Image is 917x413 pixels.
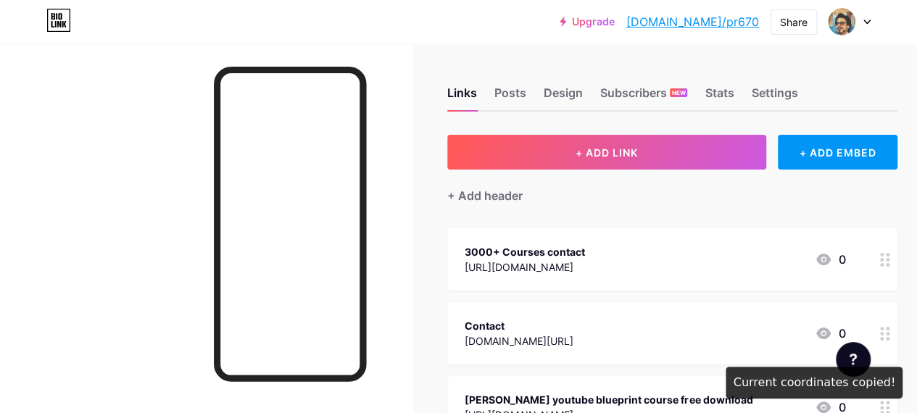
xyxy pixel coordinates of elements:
[828,8,855,36] img: pr670
[672,88,686,97] span: NEW
[465,318,573,333] div: Contact
[465,244,585,259] div: 3000+ Courses contact
[447,187,523,204] div: + Add header
[815,251,845,268] div: 0
[560,16,615,28] a: Upgrade
[465,333,573,349] div: [DOMAIN_NAME][URL]
[751,84,797,110] div: Settings
[465,392,752,407] div: [PERSON_NAME] youtube blueprint course free download
[778,135,897,170] div: + ADD EMBED
[465,259,585,275] div: [URL][DOMAIN_NAME]
[726,367,903,399] div: Current coordinates copied!
[447,84,477,110] div: Links
[447,135,766,170] button: + ADD LINK
[494,84,526,110] div: Posts
[815,325,845,342] div: 0
[780,14,808,30] div: Share
[576,146,638,159] span: + ADD LINK
[626,13,759,30] a: [DOMAIN_NAME]/pr670
[544,84,583,110] div: Design
[705,84,734,110] div: Stats
[600,84,687,110] div: Subscribers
